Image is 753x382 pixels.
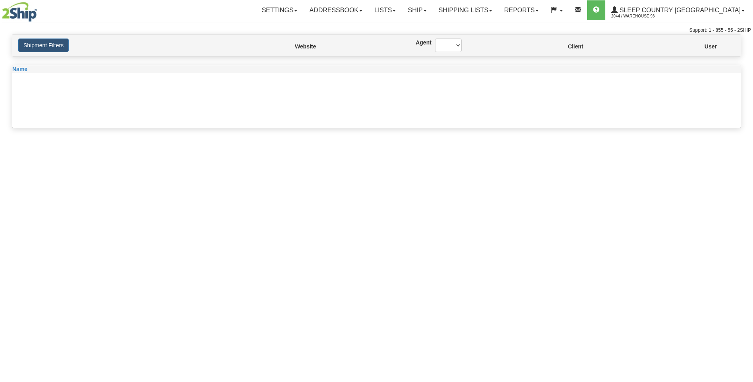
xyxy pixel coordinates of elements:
[12,66,27,72] span: Name
[368,0,402,20] a: Lists
[433,0,498,20] a: Shipping lists
[568,42,569,50] label: Client
[2,2,37,22] img: logo2044.jpg
[611,12,671,20] span: 2044 / Warehouse 93
[618,7,741,14] span: Sleep Country [GEOGRAPHIC_DATA]
[498,0,545,20] a: Reports
[416,39,423,46] label: Agent
[18,39,69,52] button: Shipment Filters
[605,0,751,20] a: Sleep Country [GEOGRAPHIC_DATA] 2044 / Warehouse 93
[2,27,751,34] div: Support: 1 - 855 - 55 - 2SHIP
[256,0,303,20] a: Settings
[303,0,368,20] a: Addressbook
[402,0,432,20] a: Ship
[295,42,298,50] label: Website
